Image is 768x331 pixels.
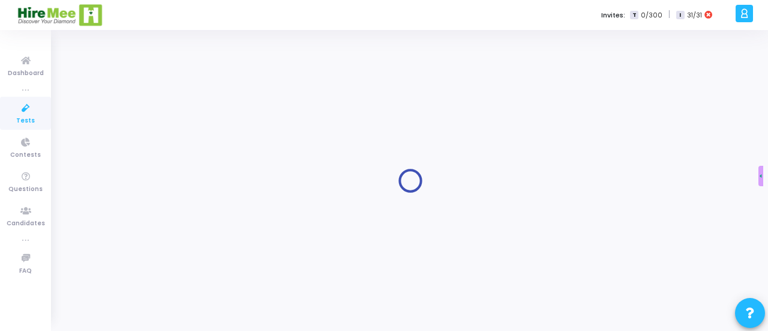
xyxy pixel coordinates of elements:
[17,3,104,27] img: logo
[8,184,43,195] span: Questions
[16,116,35,126] span: Tests
[601,10,625,20] label: Invites:
[687,10,702,20] span: 31/31
[8,68,44,79] span: Dashboard
[641,10,662,20] span: 0/300
[630,11,638,20] span: T
[676,11,684,20] span: I
[668,8,670,21] span: |
[19,266,32,276] span: FAQ
[7,219,45,229] span: Candidates
[10,150,41,160] span: Contests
